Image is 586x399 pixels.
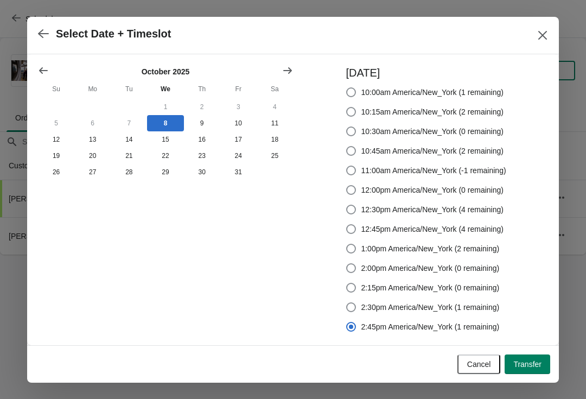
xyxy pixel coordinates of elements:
[467,360,491,369] span: Cancel
[361,321,499,332] span: 2:45pm America/New_York (1 remaining)
[361,263,499,274] span: 2:00pm America/New_York (0 remaining)
[257,79,293,99] th: Saturday
[34,61,53,80] button: Show previous month, September 2025
[361,302,499,313] span: 2:30pm America/New_York (1 remaining)
[147,164,183,180] button: Wednesday October 29 2025
[184,131,220,148] button: Thursday October 16 2025
[361,106,504,117] span: 10:15am America/New_York (2 remaining)
[38,148,74,164] button: Sunday October 19 2025
[147,148,183,164] button: Wednesday October 22 2025
[220,148,257,164] button: Friday October 24 2025
[147,79,183,99] th: Wednesday
[257,131,293,148] button: Saturday October 18 2025
[56,28,171,40] h2: Select Date + Timeslot
[457,354,501,374] button: Cancel
[220,115,257,131] button: Friday October 10 2025
[184,79,220,99] th: Thursday
[38,131,74,148] button: Sunday October 12 2025
[278,61,297,80] button: Show next month, November 2025
[361,204,504,215] span: 12:30pm America/New_York (4 remaining)
[74,148,111,164] button: Monday October 20 2025
[361,224,504,235] span: 12:45pm America/New_York (4 remaining)
[38,79,74,99] th: Sunday
[184,148,220,164] button: Thursday October 23 2025
[533,26,552,45] button: Close
[38,164,74,180] button: Sunday October 26 2025
[361,282,499,293] span: 2:15pm America/New_York (0 remaining)
[257,115,293,131] button: Saturday October 11 2025
[220,164,257,180] button: Friday October 31 2025
[505,354,550,374] button: Transfer
[257,99,293,115] button: Saturday October 4 2025
[74,164,111,180] button: Monday October 27 2025
[346,65,506,80] h3: [DATE]
[74,115,111,131] button: Monday October 6 2025
[111,164,147,180] button: Tuesday October 28 2025
[184,115,220,131] button: Thursday October 9 2025
[257,148,293,164] button: Saturday October 25 2025
[361,165,506,176] span: 11:00am America/New_York (-1 remaining)
[74,131,111,148] button: Monday October 13 2025
[184,99,220,115] button: Thursday October 2 2025
[361,126,504,137] span: 10:30am America/New_York (0 remaining)
[147,115,183,131] button: Today Wednesday October 8 2025
[361,87,504,98] span: 10:00am America/New_York (1 remaining)
[111,148,147,164] button: Tuesday October 21 2025
[220,79,257,99] th: Friday
[184,164,220,180] button: Thursday October 30 2025
[220,131,257,148] button: Friday October 17 2025
[111,79,147,99] th: Tuesday
[111,115,147,131] button: Tuesday October 7 2025
[74,79,111,99] th: Monday
[361,185,504,195] span: 12:00pm America/New_York (0 remaining)
[38,115,74,131] button: Sunday October 5 2025
[513,360,542,369] span: Transfer
[361,243,499,254] span: 1:00pm America/New_York (2 remaining)
[147,99,183,115] button: Wednesday October 1 2025
[361,145,504,156] span: 10:45am America/New_York (2 remaining)
[111,131,147,148] button: Tuesday October 14 2025
[220,99,257,115] button: Friday October 3 2025
[147,131,183,148] button: Wednesday October 15 2025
